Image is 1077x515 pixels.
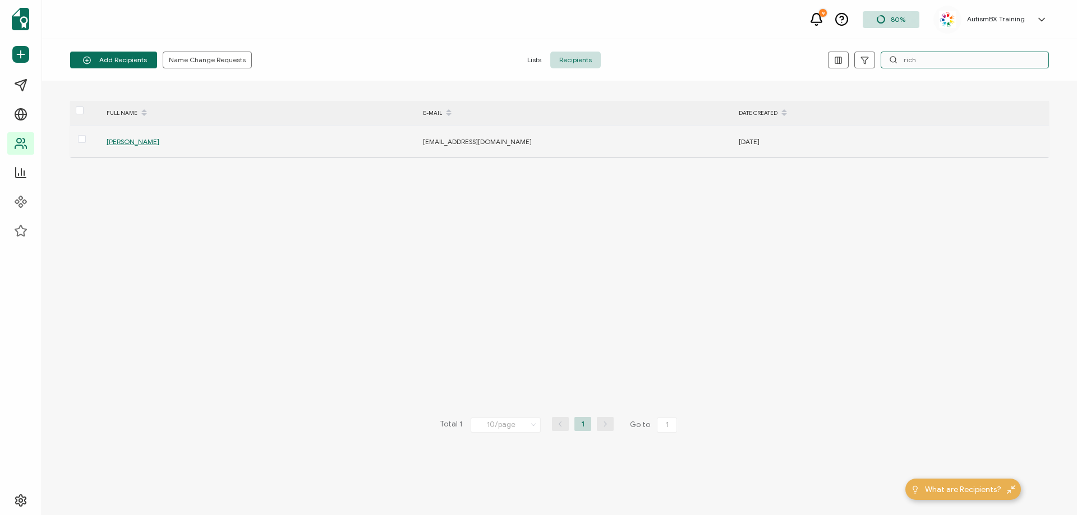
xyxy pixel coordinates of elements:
[471,417,541,433] input: Select
[12,8,29,30] img: sertifier-logomark-colored.svg
[739,137,760,146] span: [DATE]
[925,484,1001,495] span: What are Recipients?
[1007,485,1015,494] img: minimize-icon.svg
[70,52,157,68] button: Add Recipients
[440,417,462,433] span: Total 1
[101,104,417,123] div: FULL NAME
[967,15,1025,23] h5: AutismBX Training
[423,137,532,146] span: [EMAIL_ADDRESS][DOMAIN_NAME]
[518,52,550,68] span: Lists
[881,52,1049,68] input: Search
[574,417,591,431] li: 1
[417,104,733,123] div: E-MAIL
[891,15,905,24] span: 80%
[163,52,252,68] button: Name Change Requests
[630,417,679,433] span: Go to
[107,137,159,146] span: [PERSON_NAME]
[939,11,956,28] img: 55acd4ea-2246-4d5a-820f-7ee15f166b00.jpg
[169,57,246,63] span: Name Change Requests
[819,9,827,17] div: 9
[1021,461,1077,515] iframe: Chat Widget
[550,52,601,68] span: Recipients
[733,104,1049,123] div: DATE CREATED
